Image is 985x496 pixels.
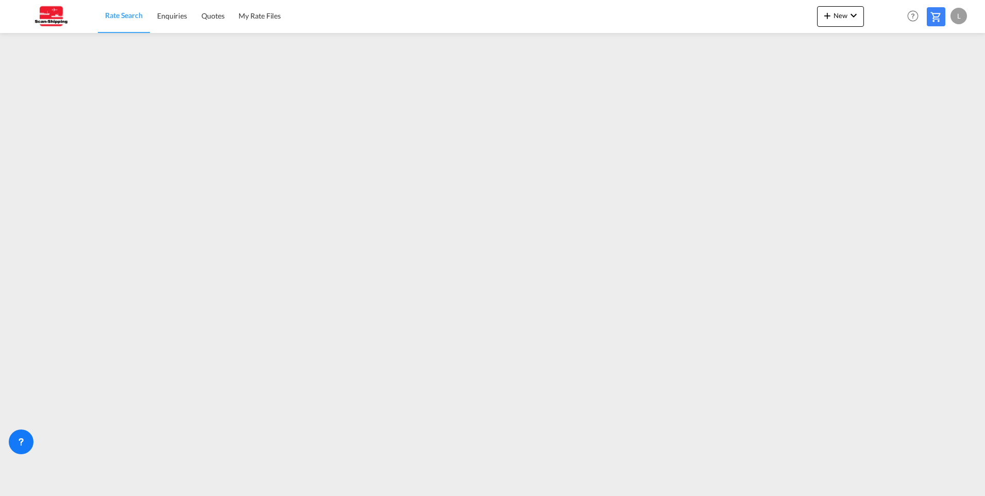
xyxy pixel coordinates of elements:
[15,5,85,28] img: 123b615026f311ee80dabbd30bc9e10f.jpg
[904,7,927,26] div: Help
[201,11,224,20] span: Quotes
[847,9,860,22] md-icon: icon-chevron-down
[821,11,860,20] span: New
[817,6,864,27] button: icon-plus 400-fgNewicon-chevron-down
[904,7,922,25] span: Help
[157,11,187,20] span: Enquiries
[950,8,967,24] div: l
[239,11,281,20] span: My Rate Files
[105,11,143,20] span: Rate Search
[821,9,834,22] md-icon: icon-plus 400-fg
